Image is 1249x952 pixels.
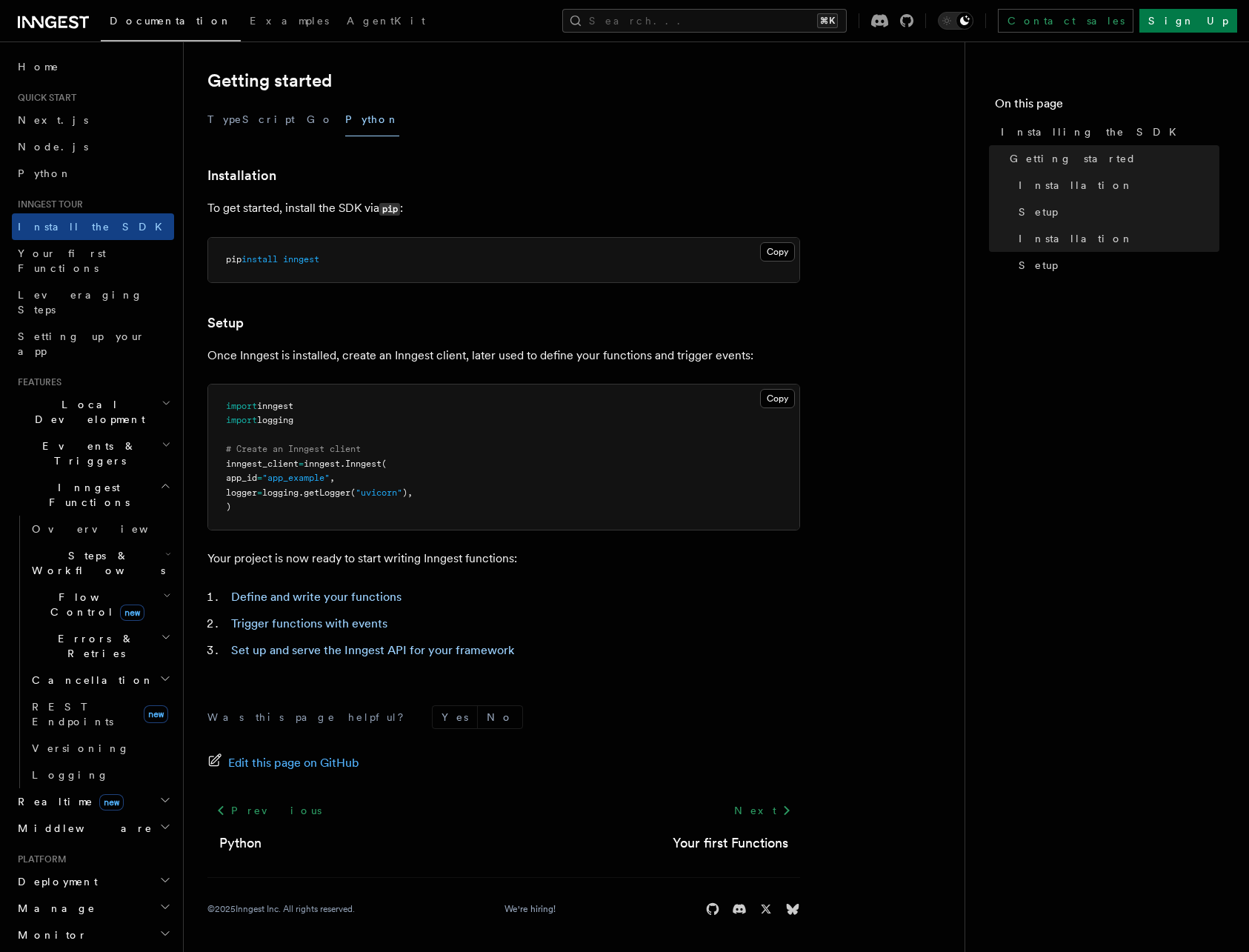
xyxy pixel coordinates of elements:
span: ( [350,487,356,498]
span: Monitor [12,928,87,942]
span: # Create an Inngest client [226,444,361,454]
span: Inngest Functions [12,480,160,510]
button: Flow Controlnew [26,584,174,625]
span: Deployment [12,874,98,889]
button: No [478,706,522,728]
span: Documentation [110,15,232,27]
span: Realtime [12,794,124,809]
a: Python [219,833,262,853]
a: Installation [207,165,276,186]
a: Setup [207,313,244,333]
span: Installing the SDK [1001,124,1185,139]
a: Sign Up [1139,9,1237,33]
a: Node.js [12,133,174,160]
a: Set up and serve the Inngest API for your framework [231,643,514,657]
span: pip [226,254,242,264]
span: Installation [1019,231,1133,246]
a: Your first Functions [12,240,174,282]
span: Versioning [32,742,130,754]
a: Setup [1013,252,1219,279]
div: Inngest Functions [12,516,174,788]
span: Examples [250,15,329,27]
button: Python [345,103,399,136]
span: . [340,459,345,469]
span: Next.js [18,114,88,126]
span: = [299,459,304,469]
span: inngest_client [226,459,299,469]
button: Events & Triggers [12,433,174,474]
a: Install the SDK [12,213,174,240]
button: Manage [12,895,174,922]
span: inngest [257,401,293,411]
a: Versioning [26,735,174,762]
span: ( [382,459,387,469]
a: Getting started [1004,145,1219,172]
button: Yes [433,706,477,728]
a: Previous [207,797,330,824]
a: Edit this page on GitHub [207,753,359,773]
span: Home [18,59,59,74]
a: We're hiring! [504,903,556,915]
span: getLogger [304,487,350,498]
a: Overview [26,516,174,542]
p: Was this page helpful? [207,710,414,725]
a: Next.js [12,107,174,133]
span: AgentKit [347,15,425,27]
a: AgentKit [338,4,434,40]
span: Inngest [345,459,382,469]
span: new [144,705,168,723]
button: Go [307,103,333,136]
span: Installation [1019,178,1133,193]
a: Trigger functions with events [231,616,387,630]
a: Examples [241,4,338,40]
div: © 2025 Inngest Inc. All rights reserved. [207,903,355,915]
a: Setting up your app [12,323,174,365]
span: ) [226,502,231,512]
a: Next [725,797,800,824]
a: Home [12,53,174,80]
span: Quick start [12,92,76,104]
a: Leveraging Steps [12,282,174,323]
span: = [257,473,262,483]
span: Errors & Retries [26,631,161,661]
a: Define and write your functions [231,590,402,604]
a: Logging [26,762,174,788]
button: Deployment [12,868,174,895]
span: Flow Control [26,590,163,619]
span: Setup [1019,204,1058,219]
button: Middleware [12,815,174,842]
button: Monitor [12,922,174,948]
button: Errors & Retries [26,625,174,667]
a: Installation [1013,172,1219,199]
p: Your project is now ready to start writing Inngest functions: [207,548,800,569]
a: Installing the SDK [995,119,1219,145]
span: Setting up your app [18,330,145,357]
span: install [242,254,278,264]
button: Copy [760,389,795,408]
span: import [226,415,257,425]
span: Python [18,167,72,179]
span: Node.js [18,141,88,153]
button: Cancellation [26,667,174,693]
p: Once Inngest is installed, create an Inngest client, later used to define your functions and trig... [207,345,800,366]
span: , [330,473,335,483]
span: Manage [12,901,96,916]
a: Installation [1013,225,1219,252]
p: To get started, install the SDK via : [207,198,800,219]
span: app_id [226,473,257,483]
h4: On this page [995,95,1219,119]
span: Your first Functions [18,247,106,274]
span: Inngest tour [12,199,83,210]
span: Features [12,376,61,388]
span: import [226,401,257,411]
span: inngest [304,459,340,469]
span: inngest [283,254,319,264]
a: Your first Functions [673,833,788,853]
span: new [120,605,144,621]
span: = [257,487,262,498]
span: Overview [32,523,184,535]
span: logger [226,487,257,498]
span: ), [402,487,413,498]
span: Logging [32,769,109,781]
span: "uvicorn" [356,487,402,498]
